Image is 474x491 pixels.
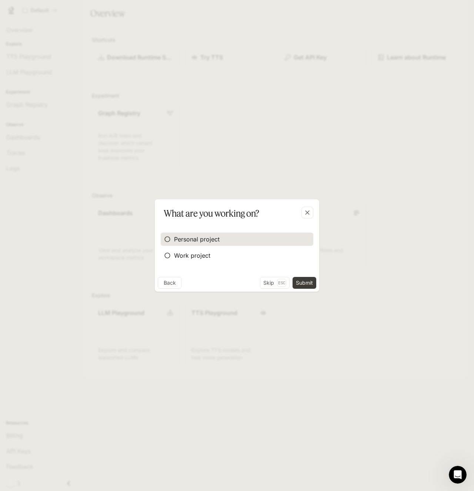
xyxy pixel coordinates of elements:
span: Work project [174,251,210,260]
button: Submit [293,277,316,289]
p: Esc [277,279,286,287]
iframe: Intercom live chat [449,466,467,484]
p: What are you working on? [164,207,259,220]
button: SkipEsc [260,277,290,289]
span: Personal project [174,235,220,244]
button: Back [158,277,181,289]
